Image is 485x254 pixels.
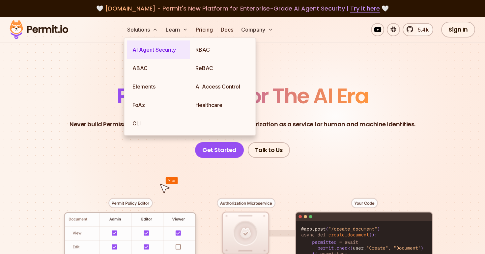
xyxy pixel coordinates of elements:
span: 5.4k [414,26,429,34]
a: ABAC [127,59,190,77]
button: Solutions [125,23,160,36]
a: Docs [218,23,236,36]
span: Permissions for The AI Era [117,81,368,111]
span: [DOMAIN_NAME] - Permit's New Platform for Enterprise-Grade AI Agent Security | [105,4,380,13]
img: Permit logo [7,18,71,41]
a: FoAz [127,96,190,114]
a: Try it here [350,4,380,13]
div: 🤍 🤍 [16,4,469,13]
p: Never build Permissions again. Zero-latency fine-grained authorization as a service for human and... [70,120,415,129]
a: Pricing [193,23,215,36]
a: CLI [127,114,190,133]
button: Learn [163,23,190,36]
a: RBAC [190,40,253,59]
a: Get Started [195,142,244,158]
a: AI Agent Security [127,40,190,59]
a: Elements [127,77,190,96]
button: Company [239,23,276,36]
a: Sign In [441,22,475,38]
a: 5.4k [403,23,433,36]
a: ReBAC [190,59,253,77]
a: AI Access Control [190,77,253,96]
a: Talk to Us [248,142,290,158]
a: Healthcare [190,96,253,114]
